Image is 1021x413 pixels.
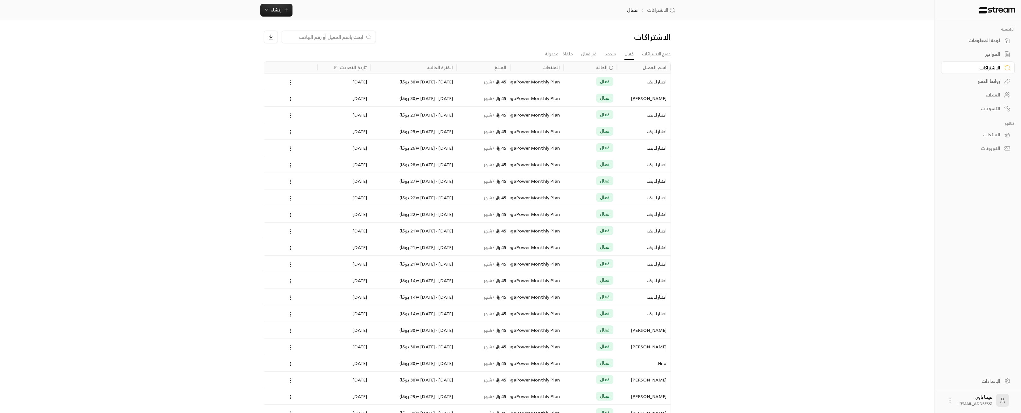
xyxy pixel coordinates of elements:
[514,256,560,272] div: VegaPower Monthly Plan
[949,105,1000,112] div: التسويات
[621,140,667,156] div: اختبار لايف
[600,178,609,184] span: فعال
[461,173,506,189] div: 45
[484,343,495,351] span: / شهر
[260,4,292,17] button: إنشاء
[600,145,609,151] span: فعال
[484,94,495,102] span: / شهر
[621,173,667,189] div: اختبار لايف
[621,223,667,239] div: اختبار لايف
[941,34,1015,47] a: لوحة المعلومات
[600,343,609,350] span: فعال
[375,90,453,106] div: [DATE] - [DATE] • ( 30 يومًا )
[375,322,453,338] div: [DATE] - [DATE] • ( 30 يومًا )
[484,392,495,400] span: / شهر
[484,276,495,284] span: / شهر
[514,355,560,371] div: VegaPower Monthly Plan
[286,33,363,40] input: ابحث باسم العميل أو رقم الهاتف
[514,90,560,106] div: VegaPower Monthly Plan
[375,140,453,156] div: [DATE] - [DATE] • ( 26 يومًا )
[271,6,282,14] span: إنشاء
[941,89,1015,101] a: العملاء
[979,7,1016,14] img: Logo
[461,140,506,156] div: 45
[484,326,495,334] span: / شهر
[461,156,506,173] div: 45
[949,51,1000,57] div: الفواتير
[484,310,495,317] span: / شهر
[461,206,506,222] div: 45
[621,107,667,123] div: اختبار لايف
[484,243,495,251] span: / شهر
[621,338,667,355] div: [PERSON_NAME]
[484,177,495,185] span: / شهر
[375,223,453,239] div: [DATE] - [DATE] • ( 21 يومًا )
[321,322,367,338] div: [DATE]
[621,156,667,173] div: اختبار لايف
[461,123,506,139] div: 45
[484,293,495,301] span: / شهر
[461,90,506,106] div: 45
[321,338,367,355] div: [DATE]
[600,376,609,383] span: فعال
[600,260,609,267] span: فعال
[941,142,1015,155] a: الكوبونات
[621,372,667,388] div: [PERSON_NAME]
[484,111,495,119] span: / شهر
[514,223,560,239] div: VegaPower Monthly Plan
[321,123,367,139] div: [DATE]
[941,61,1015,74] a: الاشتراكات
[514,74,560,90] div: VegaPower Monthly Plan
[574,32,671,42] div: الاشتراكات
[461,372,506,388] div: 45
[375,74,453,90] div: [DATE] - [DATE] • ( 30 يومًا )
[941,75,1015,88] a: روابط الدفع
[321,107,367,123] div: [DATE]
[375,173,453,189] div: [DATE] - [DATE] • ( 27 يومًا )
[375,123,453,139] div: [DATE] - [DATE] • ( 25 يومًا )
[542,63,560,71] div: المنتجات
[340,63,367,71] div: تاريخ التحديث
[563,48,573,60] a: ملغاة
[461,256,506,272] div: 45
[461,338,506,355] div: 45
[427,63,453,71] div: الفترة الحالية
[321,355,367,371] div: [DATE]
[461,355,506,371] div: 45
[600,327,609,333] span: فعال
[461,74,506,90] div: 45
[941,129,1015,141] a: المنتجات
[621,355,667,371] div: Hno
[600,128,609,134] span: فعال
[461,189,506,206] div: 45
[514,338,560,355] div: VegaPower Monthly Plan
[949,92,1000,98] div: العملاء
[461,388,506,404] div: 45
[321,272,367,288] div: [DATE]
[621,256,667,272] div: اختبار لايف
[514,189,560,206] div: VegaPower Monthly Plan
[375,189,453,206] div: [DATE] - [DATE] • ( 22 يومًا )
[321,140,367,156] div: [DATE]
[949,65,1000,71] div: الاشتراكات
[581,48,596,60] a: غير فعال
[600,393,609,399] span: فعال
[596,64,608,71] span: الحالة
[514,107,560,123] div: VegaPower Monthly Plan
[514,123,560,139] div: VegaPower Monthly Plan
[484,194,495,202] span: / شهر
[600,78,609,85] span: فعال
[375,355,453,371] div: [DATE] - [DATE] • ( 30 يومًا )
[484,160,495,168] span: / شهر
[621,74,667,90] div: اختبار لايف
[375,107,453,123] div: [DATE] - [DATE] • ( 23 يومًا )
[461,305,506,322] div: 45
[514,272,560,288] div: VegaPower Monthly Plan
[461,239,506,255] div: 45
[321,305,367,322] div: [DATE]
[600,227,609,234] span: فعال
[461,322,506,338] div: 45
[321,388,367,404] div: [DATE]
[514,322,560,338] div: VegaPower Monthly Plan
[484,144,495,152] span: / شهر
